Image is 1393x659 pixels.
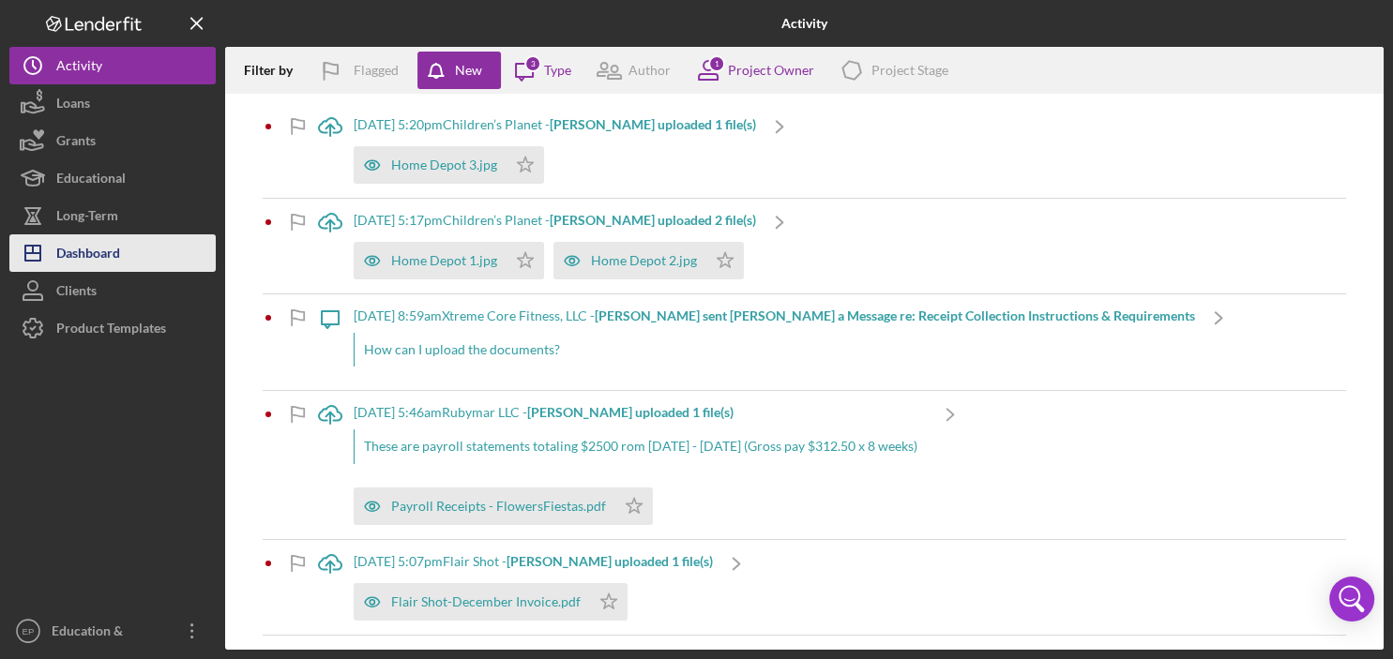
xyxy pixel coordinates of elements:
text: EP [23,626,35,637]
div: Long-Term [56,197,118,239]
div: Payroll Receipts - FlowersFiestas.pdf [391,499,606,514]
button: Activity [9,47,216,84]
div: Product Templates [56,309,166,352]
b: [PERSON_NAME] uploaded 1 file(s) [527,404,734,420]
a: [DATE] 5:20pmChildren’s Planet -[PERSON_NAME] uploaded 1 file(s)Home Depot 3.jpg [307,103,803,198]
button: Loans [9,84,216,122]
div: Open Intercom Messenger [1329,577,1374,622]
div: [DATE] 5:20pm Children’s Planet - [354,117,756,132]
div: Filter by [244,63,307,78]
button: Home Depot 3.jpg [354,146,544,184]
div: [DATE] 5:46am Rubymar LLC - [354,405,927,420]
div: Loans [56,84,90,127]
div: Home Depot 2.jpg [591,253,697,268]
div: [DATE] 8:59am Xtreme Core Fitness, LLC - [354,308,1195,323]
button: Clients [9,272,216,309]
div: Home Depot 3.jpg [391,157,497,172]
div: [DATE] 5:07pm Flair Shot - [354,554,713,569]
div: Dashboard [56,234,120,277]
div: Activity [56,47,102,89]
a: [DATE] 5:07pmFlair Shot -[PERSON_NAME] uploaded 1 file(s)Flair Shot-December Invoice.pdf [307,540,760,635]
div: How can I upload the documents? [354,333,1195,367]
div: Type [544,63,571,78]
button: Product Templates [9,309,216,347]
div: [DATE] 5:17pm Children’s Planet - [354,213,756,228]
button: Dashboard [9,234,216,272]
button: Flagged [307,52,417,89]
div: 1 [708,55,725,72]
a: [DATE] 5:17pmChildren’s Planet -[PERSON_NAME] uploaded 2 file(s)Home Depot 1.jpgHome Depot 2.jpg [307,199,803,293]
div: Grants [56,122,96,164]
a: [DATE] 5:46amRubymar LLC -[PERSON_NAME] uploaded 1 file(s)These are payroll statements totaling $... [307,391,974,538]
div: Flagged [354,52,399,89]
b: [PERSON_NAME] sent [PERSON_NAME] a Message re: Receipt Collection Instructions & Requirements [595,307,1195,323]
div: Flair Shot-December Invoice.pdf [391,594,581,609]
div: 3 [524,55,541,72]
button: New [417,52,501,89]
a: [DATE] 8:59amXtreme Core Fitness, LLC -[PERSON_NAME] sent [PERSON_NAME] a Message re: Receipt Col... [307,294,1242,390]
b: [PERSON_NAME] uploaded 1 file(s) [550,116,756,132]
button: Educational [9,159,216,197]
b: [PERSON_NAME] uploaded 2 file(s) [550,212,756,228]
div: New [455,52,482,89]
b: Activity [781,16,827,31]
div: Educational [56,159,126,202]
b: [PERSON_NAME] uploaded 1 file(s) [507,553,713,569]
button: Grants [9,122,216,159]
button: Payroll Receipts - FlowersFiestas.pdf [354,487,653,525]
button: Long-Term [9,197,216,234]
button: Home Depot 1.jpg [354,242,544,279]
button: Flair Shot-December Invoice.pdf [354,583,628,621]
div: Clients [56,272,97,314]
button: EPEducation & Training Team PeopleFund [9,612,216,650]
div: Home Depot 1.jpg [391,253,497,268]
div: Author [628,63,671,78]
button: Home Depot 2.jpg [553,242,744,279]
div: Project Owner [728,63,814,78]
div: Project Stage [871,63,948,78]
div: These are payroll statements totaling $2500 rom [DATE] - [DATE] (Gross pay $312.50 x 8 weeks) [354,429,927,463]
